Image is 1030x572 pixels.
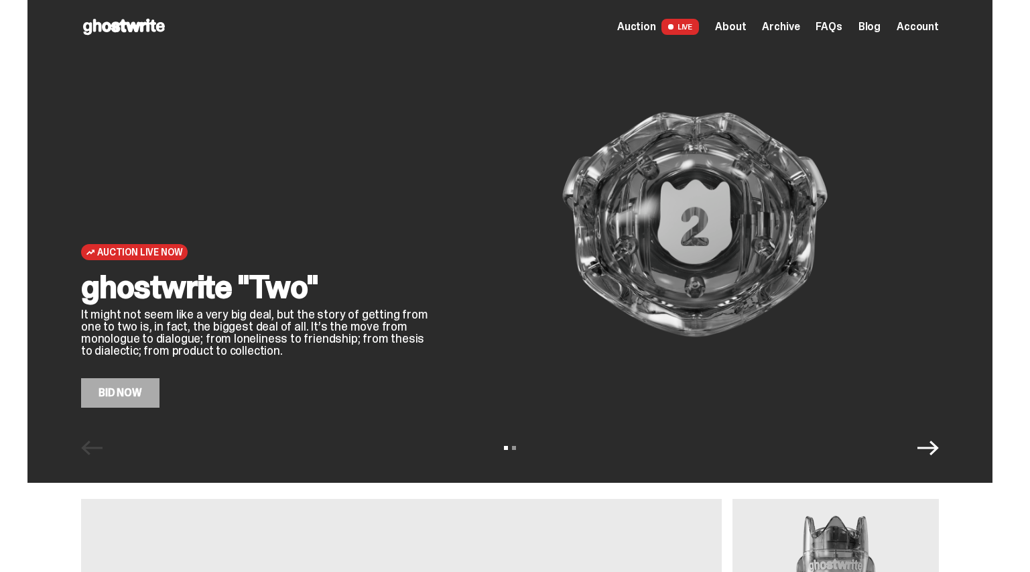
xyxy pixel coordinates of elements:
[897,21,939,32] a: Account
[917,437,939,459] button: Next
[512,446,516,450] button: View slide 2
[451,42,939,408] img: ghostwrite "Two"
[617,19,699,35] a: Auction LIVE
[858,21,881,32] a: Blog
[81,308,430,357] p: It might not seem like a very big deal, but the story of getting from one to two is, in fact, the...
[504,446,508,450] button: View slide 1
[97,247,182,258] span: Auction Live Now
[81,271,430,303] h2: ghostwrite "Two"
[762,21,799,32] a: Archive
[661,19,700,35] span: LIVE
[617,21,656,32] span: Auction
[81,378,159,408] a: Bid Now
[715,21,746,32] a: About
[816,21,842,32] a: FAQs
